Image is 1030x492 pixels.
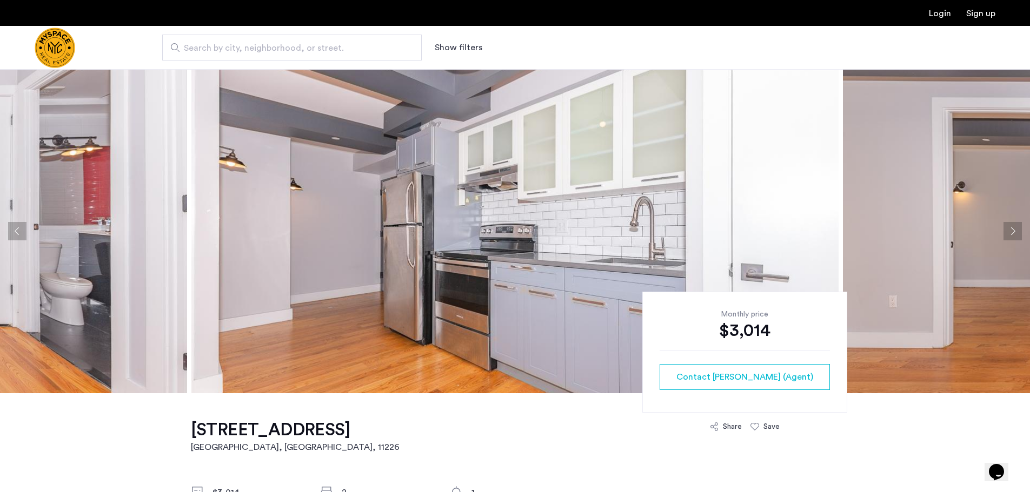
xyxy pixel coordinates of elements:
div: Share [723,421,742,432]
h2: [GEOGRAPHIC_DATA], [GEOGRAPHIC_DATA] , 11226 [191,441,400,454]
span: Search by city, neighborhood, or street. [184,42,391,55]
input: Apartment Search [162,35,422,60]
a: Login [929,9,951,18]
a: Registration [966,9,995,18]
div: Monthly price [660,309,830,320]
button: button [660,364,830,390]
img: logo [35,28,75,68]
span: Contact [PERSON_NAME] (Agent) [676,370,813,383]
a: [STREET_ADDRESS][GEOGRAPHIC_DATA], [GEOGRAPHIC_DATA], 11226 [191,419,400,454]
img: apartment [191,69,839,393]
button: Show or hide filters [435,41,482,54]
a: Cazamio Logo [35,28,75,68]
h1: [STREET_ADDRESS] [191,419,400,441]
button: Previous apartment [8,222,26,240]
iframe: chat widget [985,449,1019,481]
div: $3,014 [660,320,830,341]
button: Next apartment [1004,222,1022,240]
div: Save [763,421,780,432]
